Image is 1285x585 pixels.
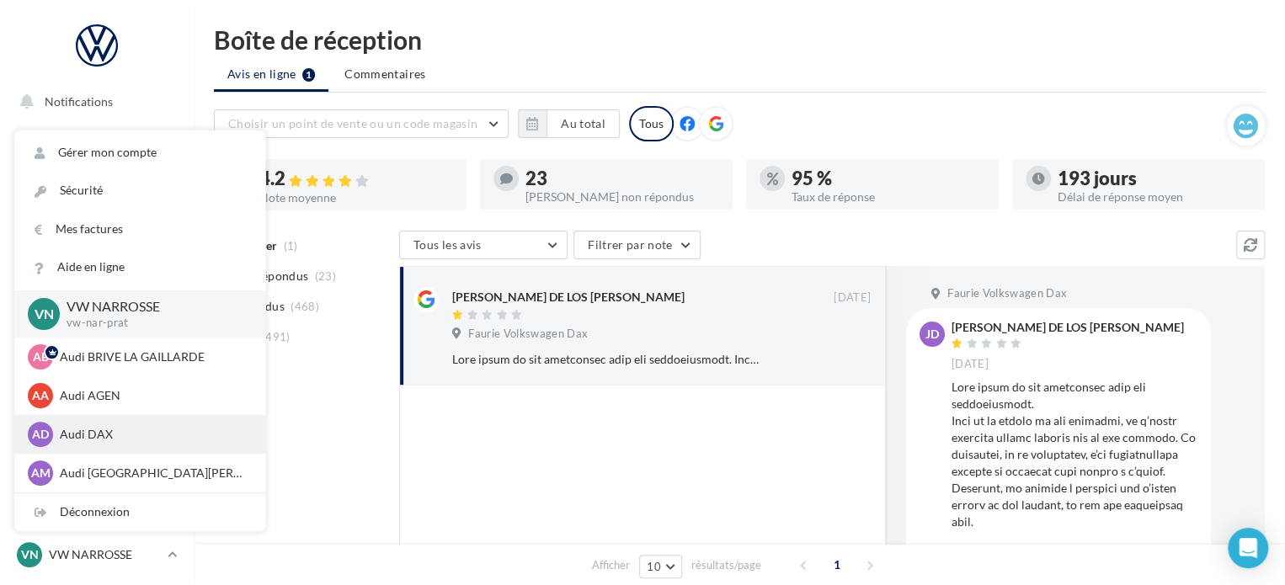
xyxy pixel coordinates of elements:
div: Open Intercom Messenger [1228,528,1268,568]
div: Délai de réponse moyen [1058,191,1251,203]
button: Tous les avis [399,231,568,259]
span: Notifications [45,94,113,109]
p: VW NARROSSE [49,546,161,563]
span: Tous les avis [413,237,482,252]
span: AM [31,465,51,481]
a: Contacts [10,295,184,330]
a: Médiathèque [10,337,184,372]
div: 95 % [792,169,985,188]
span: VN [35,304,54,323]
button: 10 [639,555,682,578]
a: Visibilité en ligne [10,211,184,247]
div: Tous [629,106,674,141]
span: 10 [647,560,661,573]
a: Campagnes [10,253,184,289]
div: 193 jours [1058,169,1251,188]
span: VN [21,546,39,563]
span: Faurie Volkswagen Dax [468,327,588,342]
a: Opérations [10,126,184,162]
span: AD [32,426,49,443]
span: JD [925,326,939,343]
span: 1 [824,551,850,578]
div: [PERSON_NAME] DE LOS [PERSON_NAME] [952,322,1184,333]
a: Mes factures [14,210,265,248]
a: Campagnes DataOnDemand [10,476,184,526]
div: Déconnexion [14,493,265,531]
a: Sécurité [14,172,265,210]
span: Non répondus [230,268,308,285]
a: Boîte de réception [10,168,184,204]
div: Note moyenne [259,192,453,204]
button: Notifications [10,84,177,120]
a: PLV et print personnalisable [10,420,184,470]
span: AA [32,387,49,404]
button: Choisir un point de vente ou un code magasin [214,109,509,138]
span: [DATE] [952,357,989,372]
button: Au total [518,109,620,138]
p: Audi BRIVE LA GAILLARDE [60,348,245,365]
div: Taux de réponse [792,191,985,203]
p: VW NARROSSE [67,297,238,316]
span: Commentaires [344,66,425,81]
p: Audi [GEOGRAPHIC_DATA][PERSON_NAME] [60,465,245,481]
span: Afficher [592,557,630,573]
p: Audi AGEN [60,387,245,404]
span: (468) [291,300,319,313]
div: [PERSON_NAME] non répondus [525,191,719,203]
span: résultats/page [691,557,761,573]
div: [PERSON_NAME] DE LOS [PERSON_NAME] [452,289,685,306]
span: Faurie Volkswagen Dax [947,286,1067,301]
p: vw-nar-prat [67,316,238,331]
a: Aide en ligne [14,248,265,286]
button: Filtrer par note [573,231,701,259]
span: (23) [315,269,336,283]
div: Boîte de réception [214,27,1265,52]
span: AB [33,348,49,365]
div: Lore ipsum do sit ametconsec adip eli seddoeiusmodt. Inci ut la etdolo ma ali enimadmi, ve q’nost... [452,351,761,368]
p: Audi DAX [60,426,245,443]
a: VN VW NARROSSE [13,539,180,571]
span: [DATE] [834,290,871,306]
a: Calendrier [10,379,184,414]
span: Choisir un point de vente ou un code magasin [228,116,477,130]
div: 4.2 [259,169,453,189]
button: Au total [547,109,620,138]
div: 23 [525,169,719,188]
span: (491) [262,330,291,343]
a: Gérer mon compte [14,134,265,172]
